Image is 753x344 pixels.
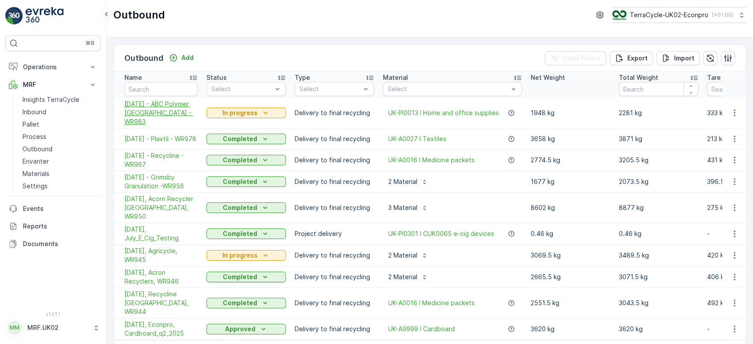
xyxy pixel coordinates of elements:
p: Delivery to final recycling [295,203,374,212]
p: Export [627,54,648,63]
button: 3 Material [383,201,433,215]
a: 10.09.2025 - Recycline - WR967 [124,151,198,169]
p: 3620 kg [619,325,698,333]
p: MRF.UK02 [27,323,88,332]
a: Documents [5,235,101,253]
a: Materials [19,168,101,180]
p: Approved [225,325,255,333]
p: Net Weight [531,73,565,82]
p: Add [181,53,194,62]
button: Clear Filters [545,51,606,65]
a: Insights TerraCycle [19,93,101,106]
a: 29.09.2025 - ABC Polymer Birmingham - WR983 [124,100,198,126]
button: MRF [5,76,101,93]
span: [DATE], July_E_Cig_Testing [124,225,198,243]
a: UK-A0016 I Medicine packets [388,299,475,307]
p: TerraCycle-UK02-Econpro [630,11,708,19]
p: 3205.5 kg [619,156,698,165]
a: Envanter [19,155,101,168]
span: [DATE], Recycline [GEOGRAPHIC_DATA], WR944 [124,290,198,316]
p: Events [23,204,97,213]
p: Select [211,85,272,93]
p: Project delivery [295,229,374,238]
p: Delivery to final recycling [295,108,374,117]
span: [DATE] - Grimsby Granulation -WR956 [124,173,198,191]
span: UK-A0027 I Textiles [388,135,446,143]
p: ( +01:00 ) [712,11,734,19]
p: In progress [222,251,258,260]
p: Completed [223,299,257,307]
p: 3 Material [388,203,417,212]
button: Export [610,51,653,65]
p: Outbound [22,145,52,153]
a: UK-A0016 I Medicine packets [388,156,475,165]
input: Search [619,82,698,96]
p: 2 Material [388,177,417,186]
p: 2073.5 kg [619,177,698,186]
p: Delivery to final recycling [295,156,374,165]
a: Reports [5,217,101,235]
a: Outbound [19,143,101,155]
p: Import [674,54,694,63]
p: 2774.5 kg [531,156,610,165]
a: 25.09.2025 - Plaxtil - WR978 [124,135,198,143]
a: 24/07/2025, Recycline UK, WR944 [124,290,198,316]
button: Approved [206,324,286,334]
p: Completed [223,229,257,238]
p: Settings [22,182,48,191]
p: 3658 kg [531,135,610,143]
p: Process [22,132,46,141]
a: UK-A9999 I Cardboard [388,325,455,333]
a: Process [19,131,101,143]
p: Pallet [22,120,39,129]
p: Select [300,85,360,93]
p: 2551.5 kg [531,299,610,307]
a: UK-PI0301 I CUK0065 e-cig devices [388,229,494,238]
button: In progress [206,108,286,118]
p: Delivery to final recycling [295,325,374,333]
button: Completed [206,298,286,308]
button: TerraCycle-UK02-Econpro(+01:00) [612,7,746,23]
p: 1948 kg [531,108,610,117]
p: 3071.5 kg [619,273,698,281]
a: 25/07/2025, Agricycle, WR945 [124,247,198,264]
p: Delivery to final recycling [295,273,374,281]
p: Total Weight [619,73,658,82]
button: Operations [5,58,101,76]
p: Tare Weight [707,73,744,82]
p: 3871 kg [619,135,698,143]
p: 2665.5 kg [531,273,610,281]
a: 31/07/2025, Acorn Recycler UK, WR950 [124,194,198,221]
p: 8602 kg [531,203,610,212]
button: Completed [206,155,286,165]
span: UK-PI0013 I Home and office supplies [388,108,499,117]
button: MMMRF.UK02 [5,318,101,337]
input: Search [124,82,198,96]
a: 23/07/2025, Acron Recyclers, WR946 [124,268,198,286]
p: Outbound [113,8,165,22]
p: Type [295,73,310,82]
button: Completed [206,228,286,239]
button: 2 Material [383,270,433,284]
span: v 1.51.1 [5,311,101,317]
button: Completed [206,202,286,213]
button: Completed [206,176,286,187]
span: [DATE] - ABC Polymer [GEOGRAPHIC_DATA] - WR983 [124,100,198,126]
p: 8877 kg [619,203,698,212]
button: In progress [206,250,286,261]
p: Completed [223,203,257,212]
p: Delivery to final recycling [295,177,374,186]
a: 12.08.2025 - Grimsby Granulation -WR956 [124,173,198,191]
p: Delivery to final recycling [295,299,374,307]
p: ⌘B [86,40,94,47]
p: 3043.5 kg [619,299,698,307]
span: [DATE], Agricycle, WR945 [124,247,198,264]
p: Status [206,73,227,82]
a: 18/07/2025, July_E_Cig_Testing [124,225,198,243]
button: Completed [206,272,286,282]
button: 2 Material [383,248,433,262]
